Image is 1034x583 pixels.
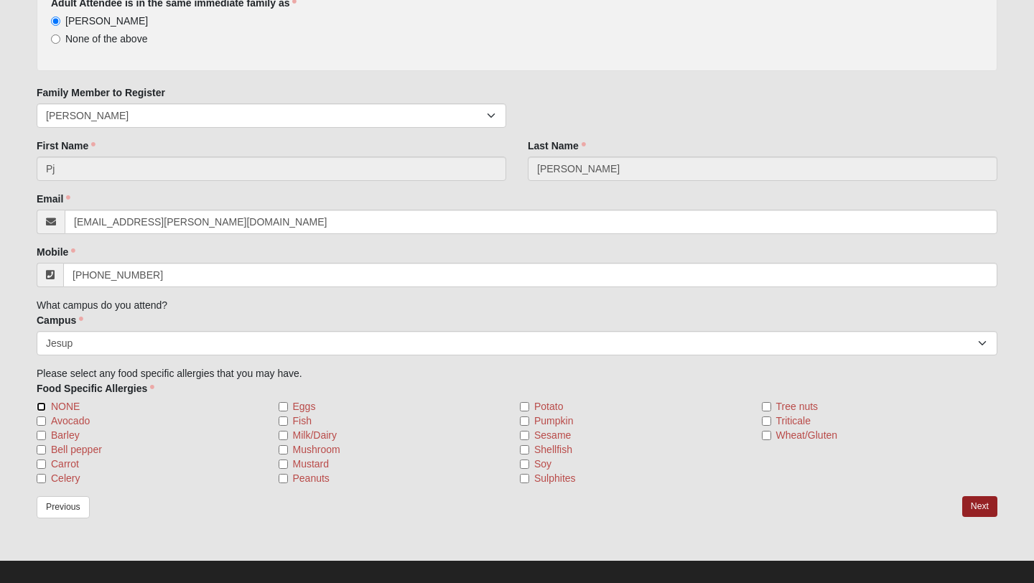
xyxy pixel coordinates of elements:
input: Fish [279,416,288,426]
input: Mushroom [279,445,288,454]
span: None of the above [65,33,147,45]
span: [PERSON_NAME] [65,15,148,27]
span: Wheat/Gluten [776,428,838,442]
span: Sulphites [534,471,576,485]
span: Mustard [293,457,330,471]
span: Milk/Dairy [293,428,337,442]
label: Family Member to Register [37,85,165,100]
input: Tree nuts [762,402,771,411]
input: Peanuts [279,474,288,483]
label: Mobile [37,245,75,259]
span: Eggs [293,399,316,414]
span: Mushroom [293,442,340,457]
label: Email [37,192,70,206]
input: Sesame [520,431,529,440]
span: Shellfish [534,442,572,457]
label: Food Specific Allergies [37,381,154,396]
span: Peanuts [293,471,330,485]
span: Barley [51,428,80,442]
label: Last Name [528,139,586,153]
span: Bell pepper [51,442,102,457]
span: Avocado [51,414,90,428]
input: Barley [37,431,46,440]
input: Pumpkin [520,416,529,426]
label: Campus [37,313,83,327]
span: Soy [534,457,551,471]
input: Soy [520,460,529,469]
span: NONE [51,399,80,414]
span: Potato [534,399,563,414]
span: Celery [51,471,80,485]
input: [PERSON_NAME] [51,17,60,26]
input: Mustard [279,460,288,469]
span: Triticale [776,414,811,428]
span: Pumpkin [534,414,573,428]
input: Wheat/Gluten [762,431,771,440]
input: Eggs [279,402,288,411]
span: Tree nuts [776,399,819,414]
input: Shellfish [520,445,529,454]
input: Triticale [762,416,771,426]
input: Bell pepper [37,445,46,454]
span: Carrot [51,457,79,471]
span: Sesame [534,428,571,442]
input: Celery [37,474,46,483]
a: Previous [37,496,90,518]
input: Avocado [37,416,46,426]
input: Potato [520,402,529,411]
a: Next [962,496,997,517]
input: NONE [37,402,46,411]
input: Milk/Dairy [279,431,288,440]
label: First Name [37,139,96,153]
span: Fish [293,414,312,428]
input: Sulphites [520,474,529,483]
input: None of the above [51,34,60,44]
input: Carrot [37,460,46,469]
